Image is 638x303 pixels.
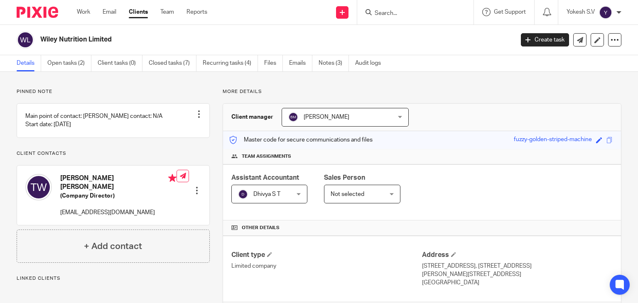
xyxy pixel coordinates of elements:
img: Pixie [17,7,58,18]
p: [EMAIL_ADDRESS][DOMAIN_NAME] [60,208,177,217]
h2: Wiley Nutrition Limited [40,35,415,44]
img: svg%3E [25,174,52,200]
img: svg%3E [238,189,248,199]
p: Limited company [231,262,422,270]
span: Team assignments [242,153,291,160]
a: Client tasks (0) [98,55,142,71]
p: Master code for secure communications and files [229,136,373,144]
a: Recurring tasks (4) [203,55,258,71]
h4: [PERSON_NAME] [PERSON_NAME] [60,174,177,192]
a: Files [264,55,283,71]
img: svg%3E [599,6,612,19]
span: Dhivya S T [253,191,280,197]
img: svg%3E [288,112,298,122]
p: More details [223,88,621,95]
a: Emails [289,55,312,71]
a: Create task [521,33,569,46]
h3: Client manager [231,113,273,121]
span: Sales Person [324,174,365,181]
a: Work [77,8,90,16]
span: Assistant Accountant [231,174,299,181]
h4: + Add contact [84,240,142,253]
a: Team [160,8,174,16]
p: Yokesh S.V [567,8,595,16]
input: Search [374,10,449,17]
span: [PERSON_NAME] [304,114,349,120]
img: svg%3E [17,31,34,49]
span: Not selected [331,191,364,197]
p: [STREET_ADDRESS], [STREET_ADDRESS] [422,262,613,270]
a: Audit logs [355,55,387,71]
a: Email [103,8,116,16]
a: Reports [186,8,207,16]
p: Pinned note [17,88,210,95]
a: Notes (3) [319,55,349,71]
h5: (Company Director) [60,192,177,200]
span: Other details [242,225,280,231]
p: Linked clients [17,275,210,282]
span: Get Support [494,9,526,15]
a: Clients [129,8,148,16]
p: [GEOGRAPHIC_DATA] [422,279,613,287]
a: Open tasks (2) [47,55,91,71]
a: Closed tasks (7) [149,55,196,71]
a: Details [17,55,41,71]
p: [PERSON_NAME][STREET_ADDRESS] [422,270,613,279]
p: Client contacts [17,150,210,157]
h4: Address [422,251,613,259]
h4: Client type [231,251,422,259]
div: fuzzy-golden-striped-machine [514,135,592,145]
i: Primary [168,174,177,182]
